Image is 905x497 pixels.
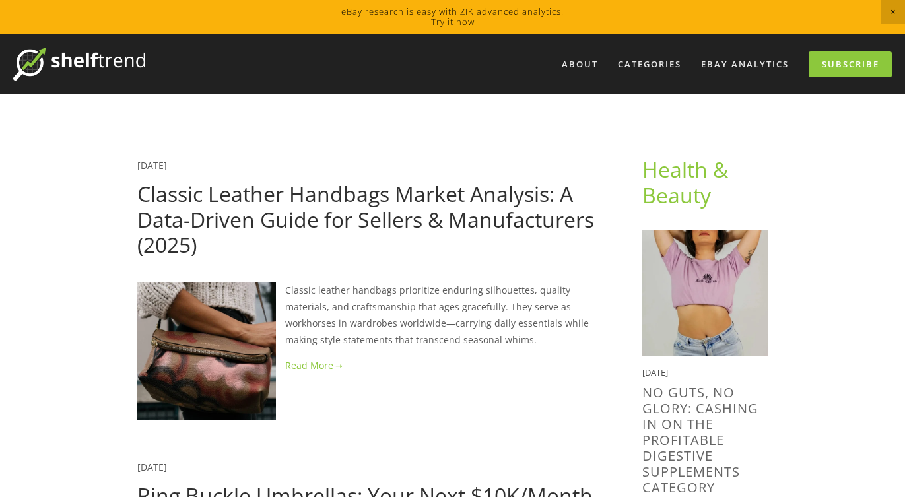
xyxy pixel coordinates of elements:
[137,159,167,172] a: [DATE]
[809,51,892,77] a: Subscribe
[137,180,594,259] a: Classic Leather Handbags Market Analysis: A Data-Driven Guide for Sellers & Manufacturers (2025)
[137,282,276,420] img: Classic Leather Handbags Market Analysis: A Data-Driven Guide for Sellers &amp; Manufacturers (2025)
[13,48,145,81] img: ShelfTrend
[137,461,167,473] a: [DATE]
[642,230,768,356] img: No Guts, No Glory: Cashing In on the Profitable Digestive Supplements Category
[642,383,758,496] a: No Guts, No Glory: Cashing In on the Profitable Digestive Supplements Category
[642,366,668,378] time: [DATE]
[137,282,600,348] p: Classic leather handbags prioritize enduring silhouettes, quality materials, and craftsmanship th...
[431,16,475,28] a: Try it now
[692,53,797,75] a: eBay Analytics
[642,155,733,209] a: Health & Beauty
[609,53,690,75] div: Categories
[553,53,607,75] a: About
